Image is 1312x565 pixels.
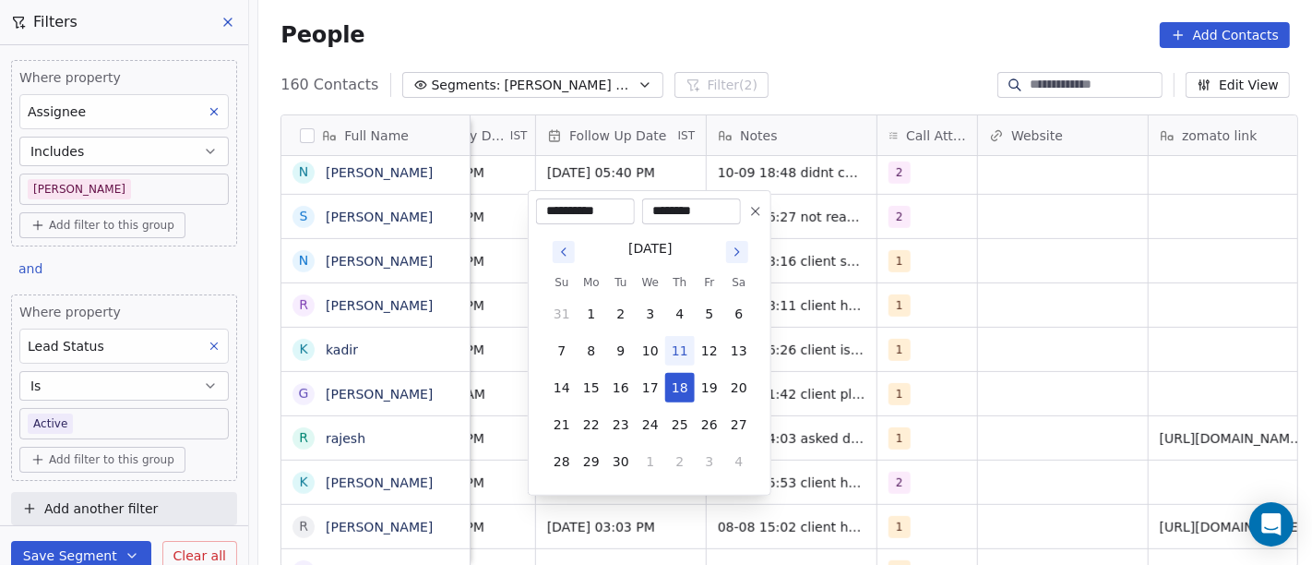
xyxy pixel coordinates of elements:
[547,447,577,476] button: 28
[724,299,754,329] button: 6
[547,410,577,439] button: 21
[606,273,636,292] th: Tuesday
[695,299,724,329] button: 5
[606,447,636,476] button: 30
[724,410,754,439] button: 27
[665,336,695,366] button: 11
[577,410,606,439] button: 22
[551,239,577,265] button: Go to previous month
[547,336,577,366] button: 7
[606,373,636,403] button: 16
[665,447,695,476] button: 2
[695,410,724,439] button: 26
[695,373,724,403] button: 19
[628,239,672,258] div: [DATE]
[577,336,606,366] button: 8
[606,299,636,329] button: 2
[577,447,606,476] button: 29
[636,299,665,329] button: 3
[577,299,606,329] button: 1
[695,447,724,476] button: 3
[636,410,665,439] button: 24
[547,373,577,403] button: 14
[724,447,754,476] button: 4
[606,336,636,366] button: 9
[606,410,636,439] button: 23
[636,447,665,476] button: 1
[665,410,695,439] button: 25
[724,336,754,366] button: 13
[724,373,754,403] button: 20
[577,273,606,292] th: Monday
[547,273,577,292] th: Sunday
[695,336,724,366] button: 12
[665,299,695,329] button: 4
[636,373,665,403] button: 17
[724,239,750,265] button: Go to next month
[665,273,695,292] th: Thursday
[547,299,577,329] button: 31
[636,273,665,292] th: Wednesday
[665,373,695,403] button: 18
[695,273,724,292] th: Friday
[577,373,606,403] button: 15
[724,273,754,292] th: Saturday
[636,336,665,366] button: 10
